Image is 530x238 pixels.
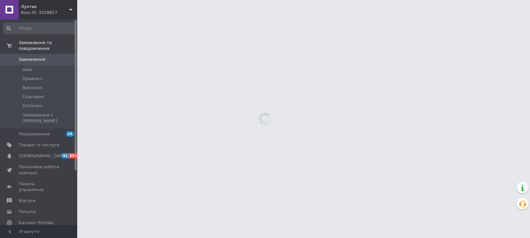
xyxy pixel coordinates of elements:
[61,153,69,159] span: 41
[19,153,66,159] span: [DEMOGRAPHIC_DATA]
[19,40,77,51] span: Замовлення та повідомлення
[69,153,79,159] span: 99+
[19,181,60,193] span: Панель управління
[19,209,36,215] span: Покупці
[19,57,45,62] span: Замовлення
[21,10,77,15] div: Ваш ID: 3328827
[66,131,74,137] span: 24
[19,142,60,148] span: Товари та послуги
[21,4,69,10] span: Лунтик
[23,103,43,109] span: Оплачені
[23,85,42,91] span: Виконані
[19,131,50,137] span: Повідомлення
[19,164,60,176] span: Показники роботи компанії
[23,67,32,73] span: Нові
[19,220,53,226] span: Каталог ProSale
[3,23,76,34] input: Пошук
[23,94,44,100] span: Скасовані
[23,112,75,124] span: Замовлення з [PERSON_NAME]
[23,76,42,82] span: Прийняті
[19,198,35,204] span: Відгуки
